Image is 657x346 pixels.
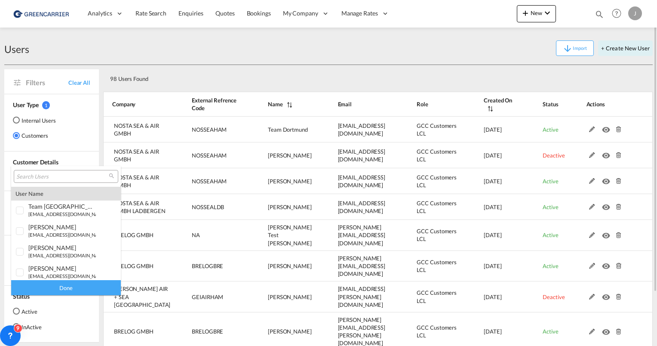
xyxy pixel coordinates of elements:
small: [EMAIL_ADDRESS][DOMAIN_NAME] [28,253,107,258]
div: kevin Strotmann [28,265,96,272]
small: [EMAIL_ADDRESS][DOMAIN_NAME] [28,211,107,217]
div: user name [11,187,121,201]
input: Search Users [16,173,109,181]
div: frank Wehrle [28,223,96,231]
small: [EMAIL_ADDRESS][DOMAIN_NAME] [28,232,107,238]
div: Done [11,280,121,295]
md-icon: icon-magnify [108,173,115,179]
small: [EMAIL_ADDRESS][DOMAIN_NAME] [28,273,107,279]
div: team Dortmund [28,203,96,210]
div: katrin Doerre [28,244,96,251]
